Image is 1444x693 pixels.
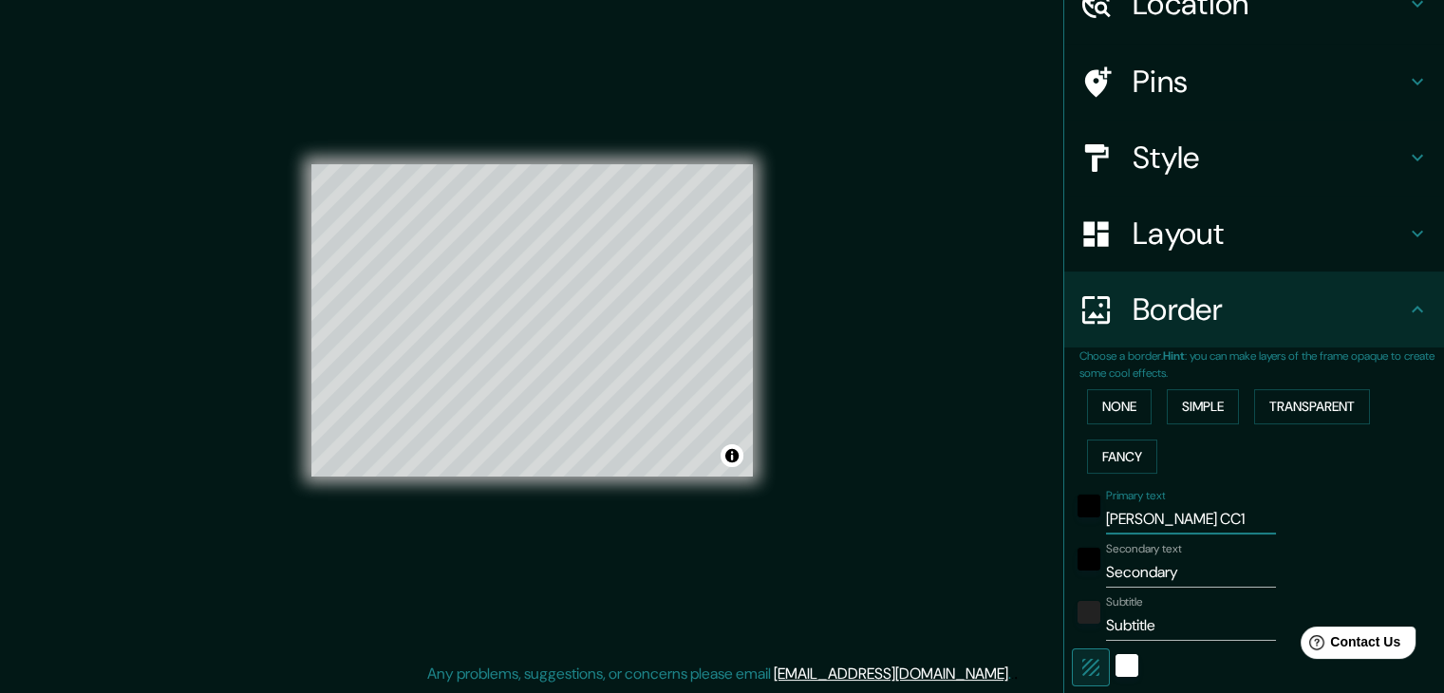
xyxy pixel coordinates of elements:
[1078,601,1100,624] button: color-222222
[1106,541,1182,557] label: Secondary text
[1064,196,1444,272] div: Layout
[1133,63,1406,101] h4: Pins
[1133,290,1406,328] h4: Border
[1064,120,1444,196] div: Style
[1106,488,1165,504] label: Primary text
[1167,389,1239,424] button: Simple
[1079,347,1444,382] p: Choose a border. : you can make layers of the frame opaque to create some cool effects.
[1014,663,1018,685] div: .
[1106,594,1143,610] label: Subtitle
[1133,139,1406,177] h4: Style
[1064,272,1444,347] div: Border
[1275,619,1423,672] iframe: Help widget launcher
[1078,495,1100,517] button: black
[721,444,743,467] button: Toggle attribution
[1087,440,1157,475] button: Fancy
[1078,548,1100,571] button: black
[1133,215,1406,253] h4: Layout
[774,664,1008,684] a: [EMAIL_ADDRESS][DOMAIN_NAME]
[1087,389,1152,424] button: None
[1116,654,1138,677] button: white
[427,663,1011,685] p: Any problems, suggestions, or concerns please email .
[1254,389,1370,424] button: Transparent
[1064,44,1444,120] div: Pins
[1163,348,1185,364] b: Hint
[1011,663,1014,685] div: .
